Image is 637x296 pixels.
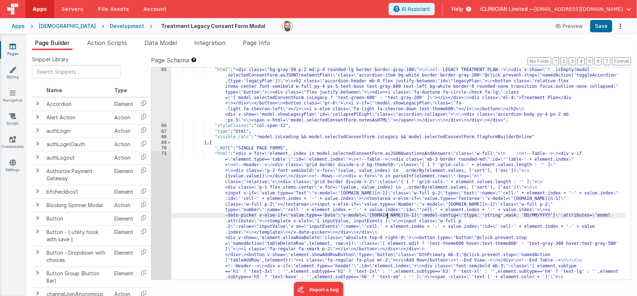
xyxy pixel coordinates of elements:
[161,23,265,29] h4: Treatment Legacy Consent Form Modal
[61,5,83,13] span: Servers
[151,123,171,128] div: 66
[111,137,136,151] td: Action
[35,39,70,46] span: Page Builder
[111,124,136,137] td: Action
[98,5,129,13] span: File Assets
[114,87,127,93] span: Type
[560,57,567,65] button: 2
[615,21,625,31] button: Options
[111,198,136,212] td: Action
[33,5,47,13] span: Apps
[480,5,534,13] span: iCLINICIAN Limited —
[111,164,136,185] td: Element
[534,5,623,13] span: [EMAIL_ADDRESS][DOMAIN_NAME]
[282,21,293,31] img: 338b8ff906eeea576da06f2fc7315c1b
[389,3,435,15] button: AI Assistant
[39,22,96,30] div: [DEMOGRAPHIC_DATA]
[551,20,587,32] button: Preview
[569,57,576,65] button: 3
[44,151,111,164] td: authLogout
[111,246,136,267] td: Element
[528,57,551,65] button: No Folds
[595,57,602,65] button: 6
[44,246,111,267] td: Button - Dropdown with choices
[32,56,69,63] span: Snippet Library
[111,97,136,111] td: Element
[44,225,111,246] td: Button - [ utility hook with save ]
[44,267,111,287] td: Button Group (Button Bar)
[151,67,171,123] div: 65
[44,198,111,212] td: Blocking Spinner Modal
[586,57,593,65] button: 5
[111,185,136,198] td: Element
[151,134,171,140] div: 68
[603,57,611,65] button: 7
[111,111,136,124] td: Action
[151,129,171,134] div: 67
[44,212,111,225] td: Button
[243,39,270,46] span: Page Info
[452,5,463,13] span: Help
[553,57,559,65] button: 1
[480,5,631,13] button: iCLINICIAN Limited — [EMAIL_ADDRESS][DOMAIN_NAME]
[44,124,111,137] td: authLogin
[111,225,136,246] td: Element
[111,151,136,164] td: Action
[32,65,121,78] input: Search Snippets ...
[151,145,171,151] div: 70
[111,212,136,225] td: Element
[111,267,136,287] td: Element
[44,111,111,124] td: Alert Action
[46,87,62,93] span: Name
[44,137,111,151] td: authLoginOauth
[44,185,111,198] td: bfcheckbox1
[151,56,189,65] span: Page Schema
[612,57,631,65] button: Format
[144,39,177,46] span: Data Model
[151,140,171,145] div: 69
[87,39,127,46] span: Action Scripts
[44,97,111,111] td: Accordion
[44,164,111,185] td: Authorize Payment Gateway
[194,39,225,46] span: Integration
[401,5,430,13] span: AI Assistant
[110,22,144,30] div: Development
[590,20,612,32] button: Save
[577,57,585,65] button: 4
[12,22,25,30] div: Apps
